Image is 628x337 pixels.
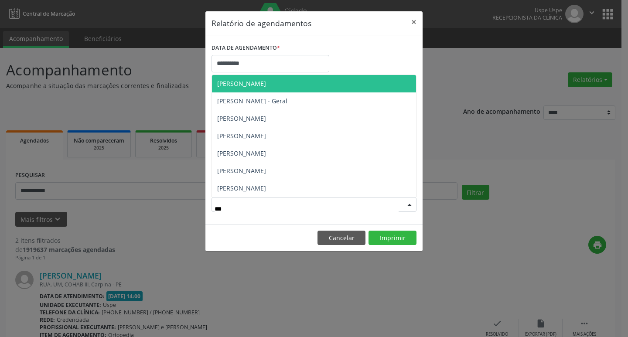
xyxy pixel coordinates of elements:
span: [PERSON_NAME] [217,149,266,157]
label: DATA DE AGENDAMENTO [212,41,280,55]
span: [PERSON_NAME] - Geral [217,97,287,105]
span: [PERSON_NAME] [217,114,266,123]
button: Cancelar [317,231,365,245]
span: [PERSON_NAME] [217,132,266,140]
button: Close [405,11,423,33]
button: Imprimir [369,231,416,245]
h5: Relatório de agendamentos [212,17,311,29]
span: [PERSON_NAME] [217,79,266,88]
span: [PERSON_NAME] [217,167,266,175]
span: [PERSON_NAME] [217,184,266,192]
